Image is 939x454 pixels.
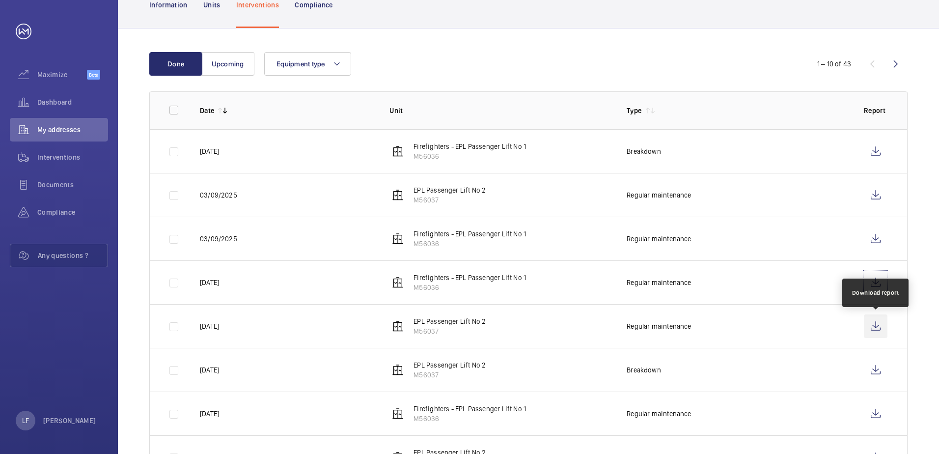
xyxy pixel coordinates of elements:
span: Equipment type [276,60,325,68]
span: Dashboard [37,97,108,107]
p: Regular maintenance [627,321,691,331]
p: LF [22,416,29,426]
span: Interventions [37,152,108,162]
p: [DATE] [200,146,219,156]
p: [DATE] [200,321,219,331]
button: Equipment type [264,52,351,76]
img: elevator.svg [392,145,404,157]
p: 03/09/2025 [200,190,237,200]
span: Any questions ? [38,251,108,260]
button: Done [149,52,202,76]
p: M56037 [414,326,486,336]
button: Upcoming [201,52,254,76]
p: EPL Passenger Lift No 2 [414,185,486,195]
div: Download report [852,288,899,297]
p: Regular maintenance [627,234,691,244]
p: Firefighters - EPL Passenger Lift No 1 [414,273,526,283]
span: Documents [37,180,108,190]
p: Breakdown [627,146,661,156]
p: Firefighters - EPL Passenger Lift No 1 [414,229,526,239]
p: 03/09/2025 [200,234,237,244]
p: Report [864,106,887,115]
p: EPL Passenger Lift No 2 [414,316,486,326]
span: Beta [87,70,100,80]
p: [DATE] [200,278,219,287]
p: Firefighters - EPL Passenger Lift No 1 [414,404,526,414]
p: [DATE] [200,409,219,419]
span: My addresses [37,125,108,135]
p: Unit [389,106,611,115]
img: elevator.svg [392,189,404,201]
p: M56036 [414,239,526,249]
p: M56036 [414,283,526,292]
p: [PERSON_NAME] [43,416,96,426]
img: elevator.svg [392,277,404,288]
p: Regular maintenance [627,278,691,287]
p: Firefighters - EPL Passenger Lift No 1 [414,142,526,151]
p: [DATE] [200,365,219,375]
p: M56037 [414,195,486,205]
p: Regular maintenance [627,190,691,200]
img: elevator.svg [392,233,404,245]
p: EPL Passenger Lift No 2 [414,360,486,370]
img: elevator.svg [392,408,404,420]
div: 1 – 10 of 43 [817,59,851,69]
img: elevator.svg [392,320,404,332]
p: M56036 [414,414,526,424]
p: Date [200,106,214,115]
p: M56036 [414,151,526,161]
p: M56037 [414,370,486,380]
p: Regular maintenance [627,409,691,419]
p: Breakdown [627,365,661,375]
p: Type [627,106,641,115]
span: Maximize [37,70,87,80]
img: elevator.svg [392,364,404,376]
span: Compliance [37,207,108,217]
